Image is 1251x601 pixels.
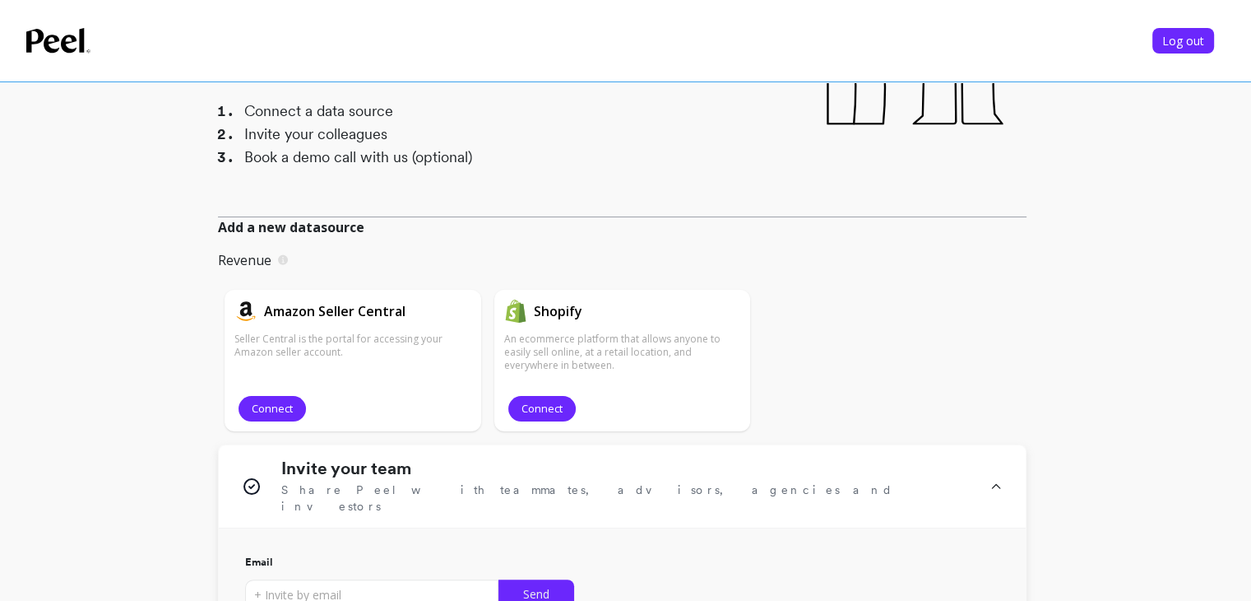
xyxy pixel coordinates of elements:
button: Connect [508,396,576,422]
li: Invite your colleagues [244,123,623,146]
p: Revenue [218,250,271,270]
button: Connect [239,396,306,422]
span: Log out [1162,33,1204,49]
span: Share Peel with teammates, advisors, agencies and investors [281,482,970,515]
span: Email [245,555,273,570]
p: Seller Central is the portal for accessing your Amazon seller account. [234,333,471,359]
h1: Invite your team [281,459,411,478]
li: Book a demo call with us (optional) [244,146,623,169]
span: Add a new datasource [218,217,364,237]
h1: Shopify [534,301,582,321]
li: Connect a data source [244,100,623,123]
button: Log out [1152,28,1214,54]
span: Connect [252,401,293,417]
img: api.shopify.svg [504,300,527,323]
h1: Amazon Seller Central [264,301,405,321]
p: An ecommerce platform that allows anyone to easily sell online, at a retail location, and everywh... [504,333,741,372]
img: api.amazon.svg [234,300,257,323]
span: Connect [521,401,563,417]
